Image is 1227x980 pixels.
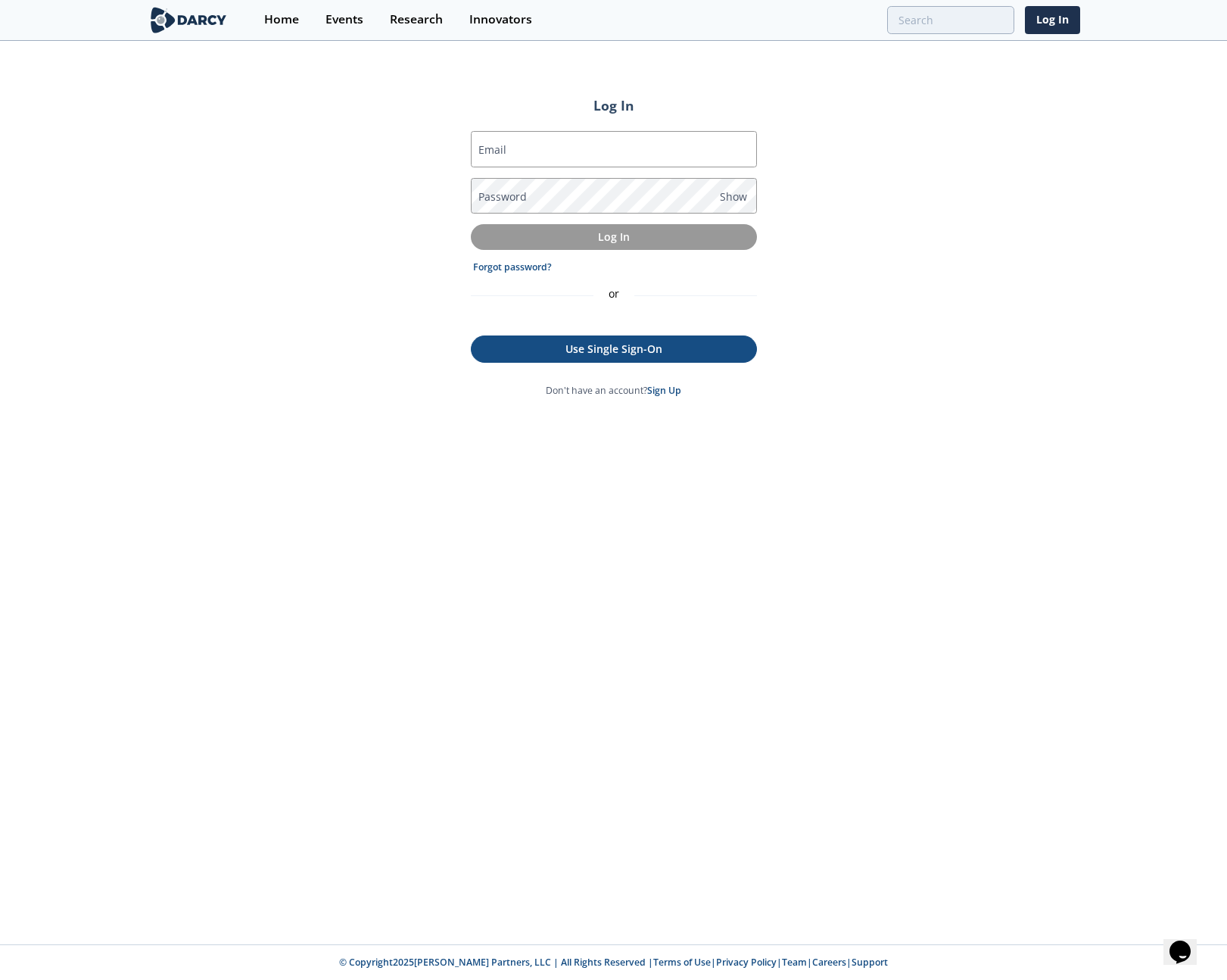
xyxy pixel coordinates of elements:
[647,384,681,397] a: Sign Up
[812,956,846,969] a: Careers
[264,14,299,26] div: Home
[782,956,807,969] a: Team
[390,14,443,26] div: Research
[482,341,746,357] p: Use Single Sign-On
[471,224,757,249] button: Log In
[593,286,634,301] div: or
[148,7,230,33] img: logo-wide.svg
[1025,6,1080,34] a: Log In
[546,384,681,398] p: Don't have an account?
[653,956,711,969] a: Terms of Use
[325,14,363,26] div: Events
[852,956,888,969] a: Support
[471,95,757,115] h2: Log In
[481,229,746,245] p: Log In
[54,956,1174,969] p: © Copyright 2025 [PERSON_NAME] Partners, LLC | All Rights Reserved | | | | |
[471,336,757,362] a: Use Single Sign-On
[478,142,506,158] label: Email
[720,189,747,204] span: Show
[1163,919,1212,965] iframe: chat widget
[887,6,1014,34] input: Advanced Search
[716,956,777,969] a: Privacy Policy
[473,261,552,274] a: Forgot password?
[469,14,532,26] div: Innovators
[478,189,527,204] label: Password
